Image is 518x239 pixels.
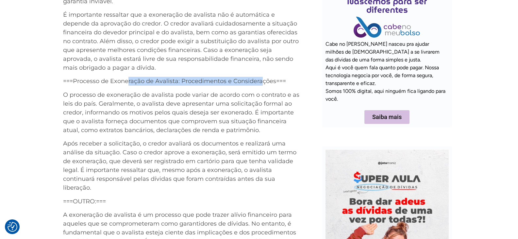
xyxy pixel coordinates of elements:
[354,17,420,38] img: Cabe no Meu Bolso
[364,110,409,124] a: Saiba mais
[63,77,300,86] p: ===Processo de Exoneração de Avalista: Procedimentos e Considerações===
[63,197,300,206] p: ===OUTRO:===
[63,139,300,192] p: Após receber a solicitação, o credor avaliará os documentos e realizará uma análise da situação. ...
[63,10,300,72] p: É importante ressaltar que a exoneração de avalista não é automática e depende da aprovação do cr...
[8,222,17,232] img: Revisit consent button
[63,91,300,135] p: O processo de exoneração de avalista pode variar de acordo com o contrato e as leis do país. Gera...
[326,40,448,103] p: Cabe no [PERSON_NAME] nasceu pra ajudar milhões de [DEMOGRAPHIC_DATA] a se livrarem das dívidas d...
[8,222,17,232] button: Preferências de consentimento
[372,114,402,120] span: Saiba mais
